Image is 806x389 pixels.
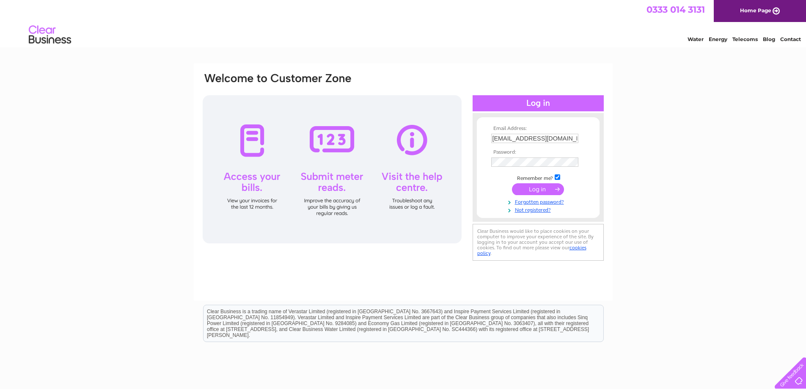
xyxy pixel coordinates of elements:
[491,197,587,205] a: Forgotten password?
[489,126,587,132] th: Email Address:
[28,22,72,48] img: logo.png
[477,245,586,256] a: cookies policy
[512,183,564,195] input: Submit
[473,224,604,261] div: Clear Business would like to place cookies on your computer to improve your experience of the sit...
[763,36,775,42] a: Blog
[688,36,704,42] a: Water
[489,173,587,182] td: Remember me?
[646,4,705,15] a: 0333 014 3131
[489,149,587,155] th: Password:
[732,36,758,42] a: Telecoms
[780,36,801,42] a: Contact
[204,5,603,41] div: Clear Business is a trading name of Verastar Limited (registered in [GEOGRAPHIC_DATA] No. 3667643...
[709,36,727,42] a: Energy
[491,205,587,213] a: Not registered?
